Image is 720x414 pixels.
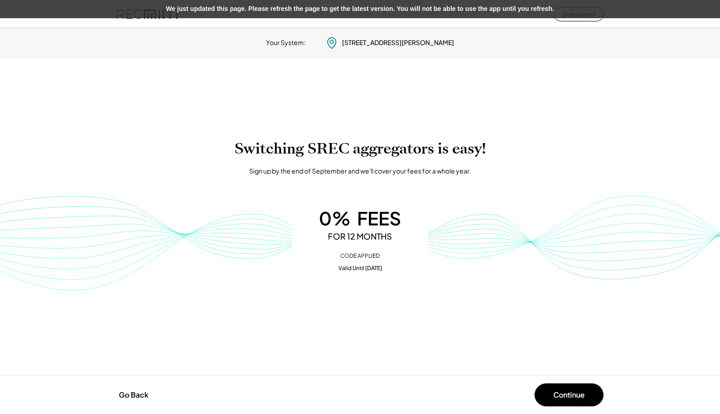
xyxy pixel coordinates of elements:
[535,383,603,406] button: Continue
[342,38,454,47] div: [STREET_ADDRESS][PERSON_NAME]
[301,207,419,229] div: 0% FEES
[301,253,419,259] div: CODE APPLIED
[266,38,306,47] div: Your System:
[116,385,151,405] button: Go Back
[249,167,471,176] div: Sign up by the end of September and we'll cover your fees for a whole year.
[9,140,711,158] h1: Switching SREC aggregators is easy!
[301,265,419,271] div: Valid Until [DATE]
[301,231,419,241] div: FOR 12 MONTHS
